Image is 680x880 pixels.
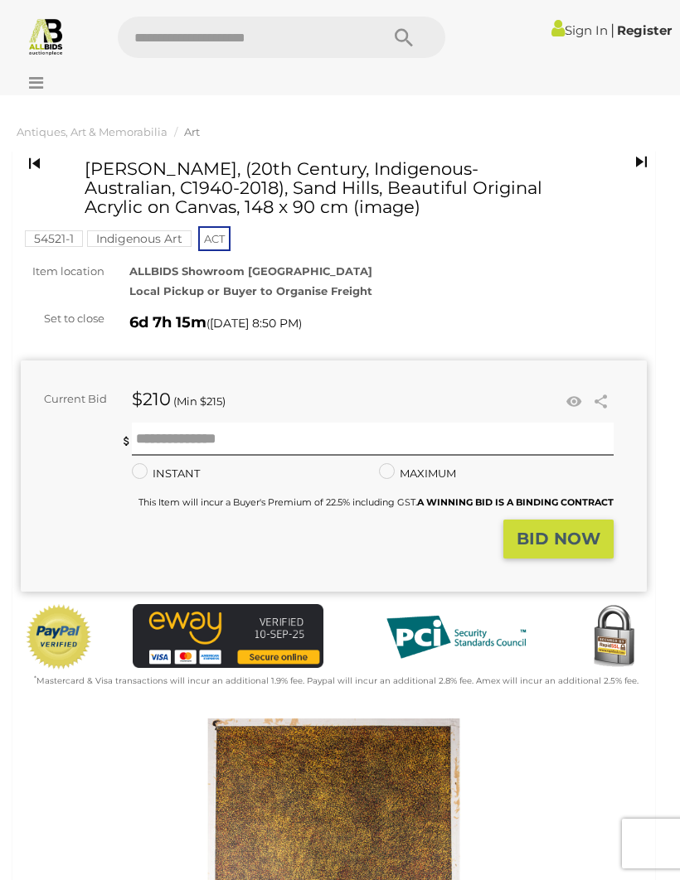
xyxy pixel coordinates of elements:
[129,313,206,331] strong: 6d 7h 15m
[17,125,168,138] a: Antiques, Art & Memorabilia
[25,230,83,247] mark: 54521-1
[210,316,299,331] span: [DATE] 8:50 PM
[517,529,600,549] strong: BID NOW
[503,520,614,558] button: BID NOW
[362,17,445,58] button: Search
[21,389,119,409] div: Current Bid
[373,604,539,670] img: PCI DSS compliant
[417,496,614,508] b: A WINNING BID IS A BINDING CONTRACT
[85,159,545,216] h1: [PERSON_NAME], (20th Century, Indigenous-Australian, C1940-2018), Sand Hills, Beautiful Original ...
[132,464,200,483] label: INSTANT
[561,389,586,414] li: Watch this item
[173,394,226,408] span: (Min $215)
[610,21,614,39] span: |
[138,496,614,508] small: This Item will incur a Buyer's Premium of 22.5% including GST.
[129,284,372,297] strong: Local Pickup or Buyer to Organise Freight
[8,262,117,281] div: Item location
[133,604,323,668] img: eWAY Payment Gateway
[8,309,117,328] div: Set to close
[379,464,456,483] label: MAXIMUM
[87,230,192,247] mark: Indigenous Art
[198,226,231,251] span: ACT
[206,317,302,330] span: ( )
[87,232,192,245] a: Indigenous Art
[129,264,372,278] strong: ALLBIDS Showroom [GEOGRAPHIC_DATA]
[25,604,93,670] img: Official PayPal Seal
[580,604,647,670] img: Secured by Rapid SSL
[27,17,66,56] img: Allbids.com.au
[25,232,83,245] a: 54521-1
[132,389,171,409] strong: $210
[551,22,608,38] a: Sign In
[184,125,200,138] a: Art
[617,22,672,38] a: Register
[34,675,639,686] small: Mastercard & Visa transactions will incur an additional 1.9% fee. Paypal will incur an additional...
